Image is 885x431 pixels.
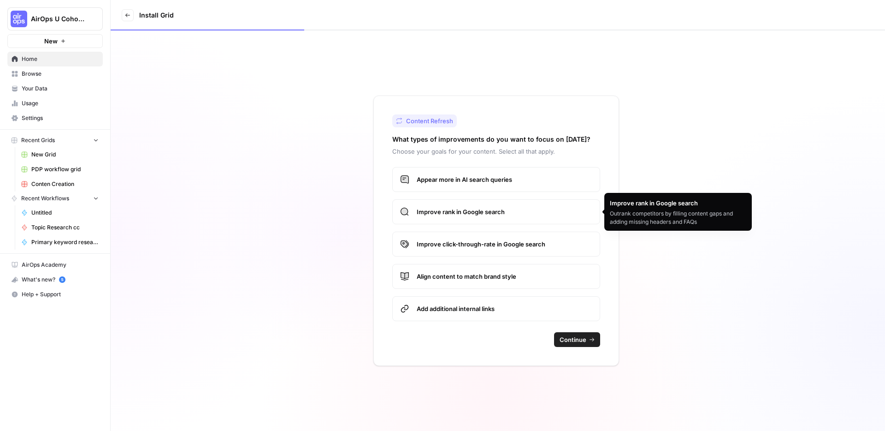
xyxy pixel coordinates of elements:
[22,261,99,269] span: AirOps Academy
[21,136,55,144] span: Recent Grids
[17,220,103,235] a: Topic Research cc
[7,192,103,205] button: Recent Workflows
[31,14,87,24] span: AirOps U Cohort 1
[392,147,600,156] p: Choose your goals for your content. Select all that apply.
[417,207,592,216] span: Improve rank in Google search
[7,287,103,302] button: Help + Support
[610,210,746,226] div: Outrank competitors by filling content gaps and adding missing headers and FAQs
[417,272,592,281] span: Align content to match brand style
[31,238,99,246] span: Primary keyword research - part I
[7,52,103,66] a: Home
[554,332,600,347] button: Continue
[7,34,103,48] button: New
[21,194,69,203] span: Recent Workflows
[8,273,102,287] div: What's new?
[11,11,27,27] img: AirOps U Cohort 1 Logo
[31,150,99,159] span: New Grid
[17,235,103,250] a: Primary keyword research - part I
[22,99,99,108] span: Usage
[31,165,99,174] span: PDP workflow grid
[7,66,103,81] a: Browse
[22,70,99,78] span: Browse
[22,114,99,122] span: Settings
[44,36,58,46] span: New
[22,55,99,63] span: Home
[17,162,103,177] a: PDP workflow grid
[139,11,174,20] h3: Install Grid
[417,304,592,313] span: Add additional internal links
[7,257,103,272] a: AirOps Academy
[31,223,99,232] span: Topic Research cc
[7,272,103,287] button: What's new? 5
[22,290,99,299] span: Help + Support
[7,111,103,126] a: Settings
[610,198,746,208] div: Improve rank in Google search
[392,135,590,144] h2: What types of improvements do you want to focus on [DATE]?
[406,116,453,126] span: Content Refresh
[17,205,103,220] a: Untitled
[61,277,63,282] text: 5
[417,175,592,184] span: Appear more in AI search queries
[417,239,592,249] span: Improve click-through-rate in Google search
[31,180,99,188] span: Conten Creation
[7,81,103,96] a: Your Data
[31,209,99,217] span: Untitled
[22,84,99,93] span: Your Data
[7,7,103,30] button: Workspace: AirOps U Cohort 1
[7,96,103,111] a: Usage
[17,177,103,192] a: Conten Creation
[560,335,586,344] span: Continue
[17,147,103,162] a: New Grid
[59,276,65,283] a: 5
[7,133,103,147] button: Recent Grids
